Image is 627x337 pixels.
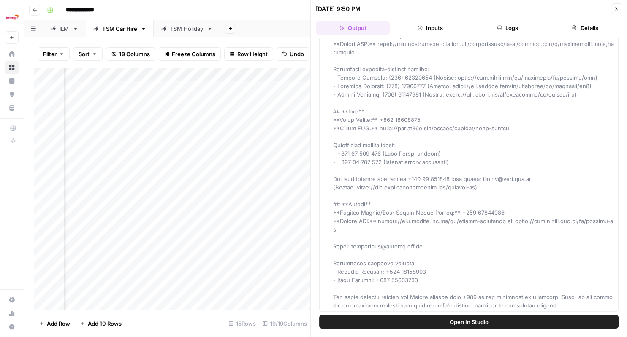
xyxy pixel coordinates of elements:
[75,317,127,330] button: Add 10 Rows
[277,47,309,61] button: Undo
[159,47,221,61] button: Freeze Columns
[102,24,137,33] div: TSM Car Hire
[237,50,268,58] span: Row Height
[259,317,310,330] div: 19/19 Columns
[38,47,70,61] button: Filter
[290,50,304,58] span: Undo
[471,21,545,35] button: Logs
[450,318,489,326] span: Open In Studio
[73,47,103,61] button: Sort
[60,24,69,33] div: ILM
[172,50,215,58] span: Freeze Columns
[316,21,390,35] button: Output
[47,319,70,328] span: Add Row
[5,7,19,28] button: Workspace: Ice Travel Group
[5,47,19,61] a: Home
[225,317,259,330] div: 15 Rows
[43,50,57,58] span: Filter
[79,50,90,58] span: Sort
[88,319,122,328] span: Add 10 Rows
[5,10,20,25] img: Ice Travel Group Logo
[154,20,220,37] a: TSM Holiday
[5,74,19,88] a: Insights
[5,88,19,101] a: Opportunities
[86,20,154,37] a: TSM Car Hire
[170,24,204,33] div: TSM Holiday
[34,317,75,330] button: Add Row
[548,21,622,35] button: Details
[119,50,150,58] span: 19 Columns
[5,320,19,334] button: Help + Support
[319,315,619,329] button: Open In Studio
[5,61,19,74] a: Browse
[106,47,155,61] button: 19 Columns
[5,101,19,115] a: Your Data
[43,20,86,37] a: ILM
[393,21,467,35] button: Inputs
[316,5,361,13] div: [DATE] 9:50 PM
[5,293,19,307] a: Settings
[224,47,273,61] button: Row Height
[5,307,19,320] a: Usage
